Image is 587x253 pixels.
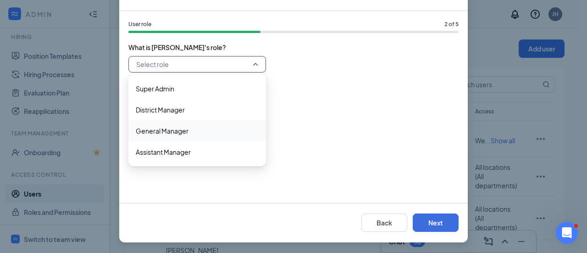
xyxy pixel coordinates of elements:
[128,42,459,52] span: What is [PERSON_NAME]'s role?
[556,222,578,244] iframe: Intercom live chat
[128,20,151,29] span: User role
[413,214,459,232] button: Next
[444,20,459,29] span: 2 of 5
[136,105,185,115] span: District Manager
[136,126,188,136] span: General Manager
[136,84,174,94] span: Super Admin
[136,147,191,157] span: Assistant Manager
[361,214,407,232] button: Back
